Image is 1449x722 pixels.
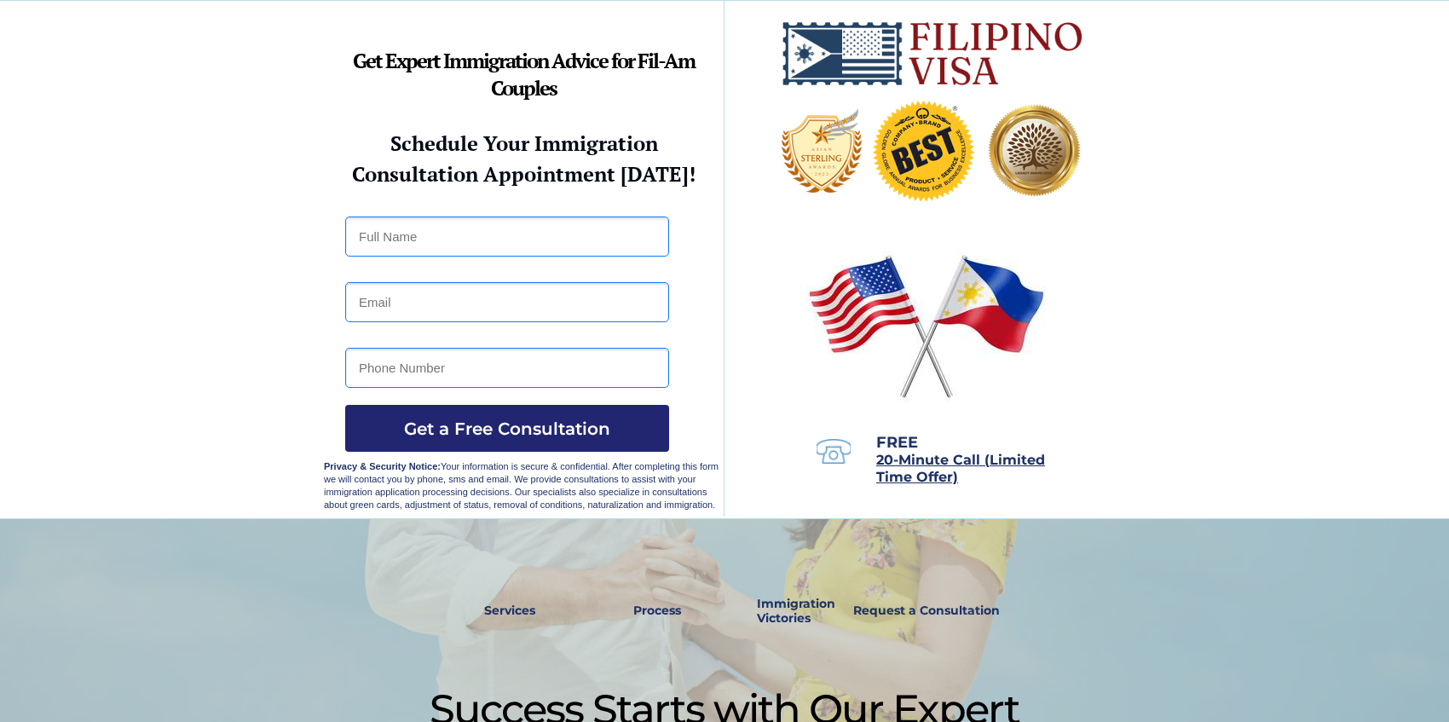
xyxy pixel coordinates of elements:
[876,453,1045,484] a: 20-Minute Call (Limited Time Offer)
[345,348,669,388] input: Phone Number
[324,461,719,510] span: Your information is secure & confidential. After completing this form we will contact you by phon...
[853,603,1000,618] strong: Request a Consultation
[345,282,669,322] input: Email
[876,433,918,452] span: FREE
[345,217,669,257] input: Full Name
[757,596,835,626] strong: Immigration Victories
[846,592,1007,631] a: Request a Consultation
[472,592,546,631] a: Services
[750,592,807,631] a: Immigration Victories
[484,603,535,618] strong: Services
[876,452,1045,485] span: 20-Minute Call (Limited Time Offer)
[353,47,695,101] strong: Get Expert Immigration Advice for Fil-Am Couples
[345,419,669,439] span: Get a Free Consultation
[625,592,690,631] a: Process
[324,461,441,471] strong: Privacy & Security Notice:
[345,405,669,452] button: Get a Free Consultation
[352,160,696,188] strong: Consultation Appointment [DATE]!
[390,130,658,157] strong: Schedule Your Immigration
[633,603,681,618] strong: Process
